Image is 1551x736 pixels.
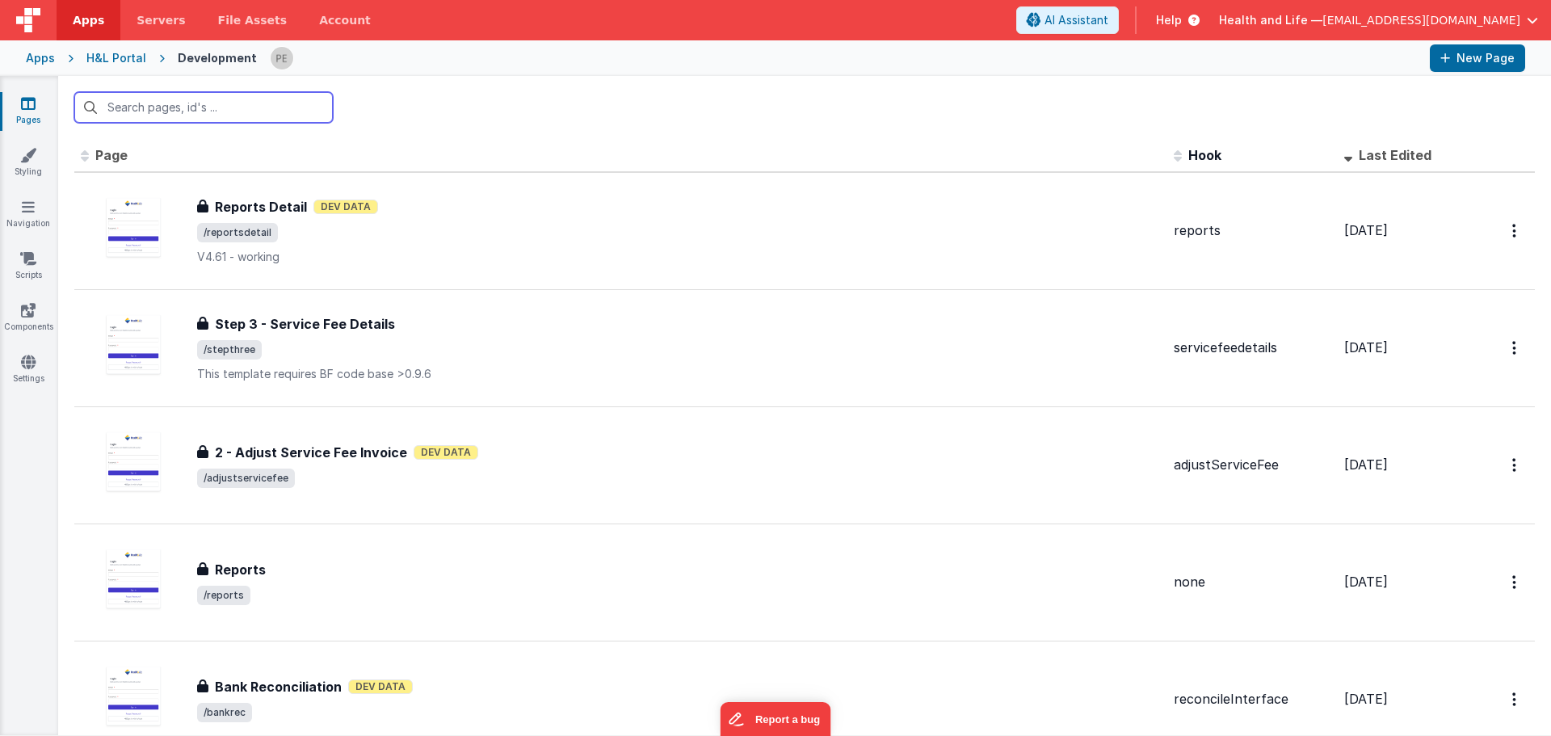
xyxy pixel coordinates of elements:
span: Dev Data [414,445,478,460]
div: reports [1174,221,1331,240]
p: V4.61 - working [197,249,1161,265]
div: H&L Portal [86,50,146,66]
h3: Bank Reconciliation [215,677,342,696]
span: Dev Data [313,200,378,214]
div: servicefeedetails [1174,339,1331,357]
span: Hook [1188,147,1221,163]
span: AI Assistant [1045,12,1108,28]
img: 9824c9b2ced8ee662419f2f3ea18dbb0 [271,47,293,69]
h3: Reports [215,560,266,579]
span: Apps [73,12,104,28]
button: New Page [1430,44,1525,72]
h3: 2 - Adjust Service Fee Invoice [215,443,407,462]
span: Dev Data [348,679,413,694]
span: /adjustservicefee [197,469,295,488]
iframe: Marker.io feedback button [721,702,831,736]
div: reconcileInterface [1174,690,1331,709]
button: Options [1503,214,1528,247]
span: [DATE] [1344,456,1388,473]
div: none [1174,573,1331,591]
span: Last Edited [1359,147,1431,163]
input: Search pages, id's ... [74,92,333,123]
span: Page [95,147,128,163]
span: /stepthree [197,340,262,360]
span: /bankrec [197,703,252,722]
span: Servers [137,12,185,28]
span: Health and Life — [1219,12,1322,28]
h3: Reports Detail [215,197,307,217]
button: Options [1503,566,1528,599]
div: Apps [26,50,55,66]
span: Help [1156,12,1182,28]
div: Development [178,50,257,66]
span: File Assets [218,12,288,28]
span: /reports [197,586,250,605]
span: [DATE] [1344,222,1388,238]
button: Options [1503,683,1528,716]
button: AI Assistant [1016,6,1119,34]
p: This template requires BF code base >0.9.6 [197,366,1161,382]
span: [DATE] [1344,691,1388,707]
div: adjustServiceFee [1174,456,1331,474]
span: [EMAIL_ADDRESS][DOMAIN_NAME] [1322,12,1520,28]
h3: Step 3 - Service Fee Details [215,314,395,334]
button: Options [1503,448,1528,482]
span: [DATE] [1344,339,1388,355]
button: Options [1503,331,1528,364]
span: [DATE] [1344,574,1388,590]
span: /reportsdetail [197,223,278,242]
button: Health and Life — [EMAIL_ADDRESS][DOMAIN_NAME] [1219,12,1538,28]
